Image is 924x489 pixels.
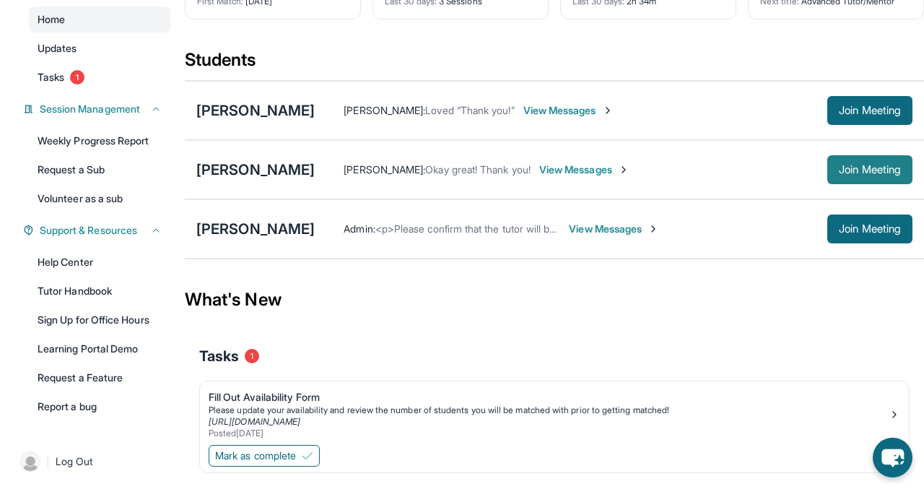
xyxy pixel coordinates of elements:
[29,35,170,61] a: Updates
[302,450,313,462] img: Mark as complete
[569,222,659,236] span: View Messages
[209,404,889,416] div: Please update your availability and review the number of students you will be matched with prior ...
[29,64,170,90] a: Tasks1
[34,102,162,116] button: Session Management
[199,346,239,366] span: Tasks
[344,163,425,176] span: [PERSON_NAME] :
[29,394,170,420] a: Report a bug
[29,336,170,362] a: Learning Portal Demo
[539,163,629,177] span: View Messages
[344,104,425,116] span: [PERSON_NAME] :
[196,100,315,121] div: [PERSON_NAME]
[70,70,84,85] span: 1
[618,164,629,176] img: Chevron-Right
[29,128,170,154] a: Weekly Progress Report
[38,70,64,85] span: Tasks
[839,225,901,233] span: Join Meeting
[46,453,50,470] span: |
[29,307,170,333] a: Sign Up for Office Hours
[29,157,170,183] a: Request a Sub
[14,446,170,477] a: |Log Out
[209,428,889,439] div: Posted [DATE]
[827,215,912,243] button: Join Meeting
[873,438,912,477] button: chat-button
[196,219,315,239] div: [PERSON_NAME]
[29,278,170,304] a: Tutor Handbook
[344,222,375,235] span: Admin :
[827,96,912,125] button: Join Meeting
[209,390,889,404] div: Fill Out Availability Form
[34,223,162,238] button: Support & Resources
[827,155,912,184] button: Join Meeting
[38,41,77,56] span: Updates
[215,449,296,463] span: Mark as complete
[29,186,170,212] a: Volunteer as a sub
[839,165,901,174] span: Join Meeting
[185,48,924,80] div: Students
[523,103,614,118] span: View Messages
[209,445,320,467] button: Mark as complete
[56,454,93,469] span: Log Out
[200,381,909,442] a: Fill Out Availability FormPlease update your availability and review the number of students you w...
[375,222,897,235] span: <p>Please confirm that the tutor will be able to attend your first assigned meeting time before j...
[425,163,531,176] span: Okay great! Thank you!
[29,249,170,275] a: Help Center
[209,416,300,427] a: [URL][DOMAIN_NAME]
[40,223,137,238] span: Support & Resources
[29,7,170,33] a: Home
[29,365,170,391] a: Request a Feature
[245,349,259,363] span: 1
[196,160,315,180] div: [PERSON_NAME]
[40,102,140,116] span: Session Management
[648,223,659,235] img: Chevron-Right
[20,451,40,472] img: user-img
[425,104,514,116] span: Loved “Thank you!”
[602,105,614,116] img: Chevron-Right
[38,12,65,27] span: Home
[185,268,924,332] div: What's New
[839,106,901,115] span: Join Meeting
